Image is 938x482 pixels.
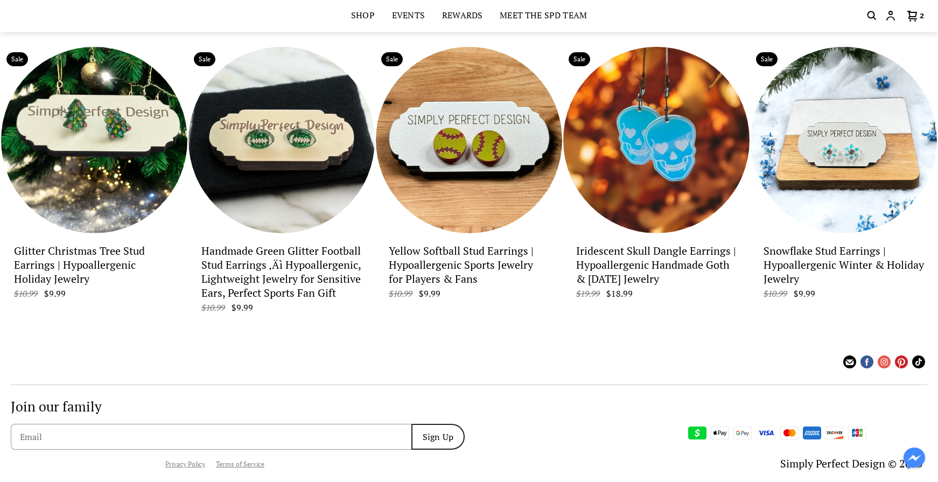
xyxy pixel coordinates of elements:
a: Shop [351,9,375,24]
button: Customer account [884,9,897,23]
img: JCB [848,427,866,439]
a: Terms of Service [216,460,264,468]
a: Rewards [442,9,482,24]
span: $9.99 [794,288,815,299]
span: $10.99 [389,288,417,299]
a: Glitter Christmas Tree Stud Earrings | Hypoallergenic Holiday Jewelry [1,47,187,233]
p: Snowflake Stud Earrings | Hypoallergenic Winter & Holiday Jewelry [764,244,924,286]
p: Yellow Softball Stud Earrings | Hypoallergenic Sports Jewelry for Players & Fans [389,244,549,286]
a: Glitter Christmas Tree Stud Earrings | Hypoallergenic Holiday Jewelry $10.99 $9.99 [14,242,174,299]
a: Handmade Green Glitter Football Stud Earrings ‚Äì Hypoallergenic, Lightweight Jewelry for Sensiti... [201,242,362,313]
a: Yellow Softball Stud Earrings | Hypoallergenic Sports Jewelry for Players & Fans [376,47,562,233]
span: $18.99 [606,288,633,299]
span: Sign Up [423,432,453,446]
a: Privacy Policy [165,460,205,468]
a: Iridescent Skull Dangle Earrings | Hypoallergenic Handmade Goth & Halloween Jewelry [563,47,750,233]
p: Join our family [11,398,465,416]
span: 2 [920,12,924,20]
a: Snowflake Stud Earrings | Hypoallergenic Winter & Holiday Jewelry [751,47,937,233]
span: $9.99 [419,288,440,299]
img: Google Pay [733,427,752,439]
div: This form is protected by reCAPTCHA and the Google and apply. [11,458,465,470]
button: Cart icon [903,9,927,23]
input: Email [20,432,408,442]
button: Sign Up [411,424,465,450]
img: Discover [825,427,844,439]
p: Simply Perfect Design © 2025 [780,457,923,471]
span: $19.99 [576,288,604,299]
img: Visa [756,427,776,439]
img: American Express [803,427,821,439]
img: Apple Pay [711,427,729,439]
a: Events [392,9,425,24]
a: Iridescent Skull Dangle Earrings | Hypoallergenic Handmade Goth & [DATE] Jewelry $19.99 $18.99 [576,242,737,299]
p: Handmade Green Glitter Football Stud Earrings ‚Äì Hypoallergenic, Lightweight Jewelry for Sensiti... [201,244,362,300]
a: Yellow Softball Stud Earrings | Hypoallergenic Sports Jewelry for Players & Fans $10.99 $9.99 [389,242,549,299]
p: Glitter Christmas Tree Stud Earrings | Hypoallergenic Holiday Jewelry [14,244,174,286]
span: $10.99 [764,288,792,299]
span: $9.99 [44,288,66,299]
button: Search [865,9,878,23]
img: CashApp [688,427,706,439]
p: Iridescent Skull Dangle Earrings | Hypoallergenic Handmade Goth & Halloween Jewelry [576,244,737,286]
span: $10.99 [201,302,229,313]
img: Mastercard [780,427,799,439]
span: $10.99 [14,288,42,299]
span: $9.99 [232,302,253,313]
a: Snowflake Stud Earrings | Hypoallergenic Winter & Holiday Jewelry $10.99 $9.99 [764,242,924,299]
a: Handmade Green Glitter Football Stud Earrings ‚Äì Hypoallergenic, Lightweight Jewelry for Sensiti... [188,47,375,233]
a: Meet the SPD Team [500,9,587,24]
